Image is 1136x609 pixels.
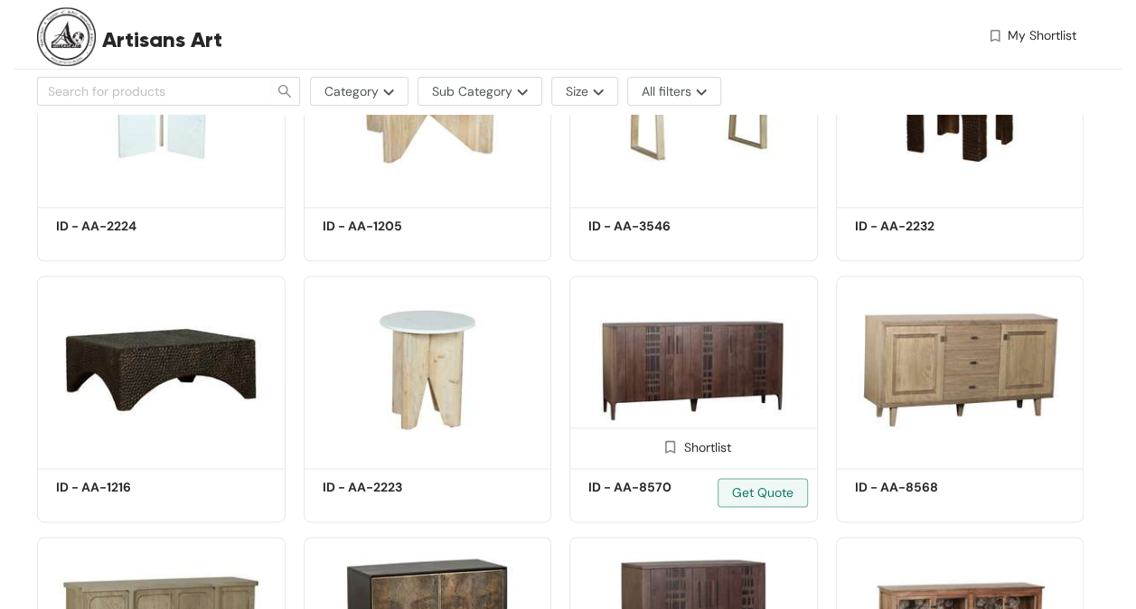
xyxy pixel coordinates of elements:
img: 9d0f5062-7ffd-440e-b0e2-8e6f0d81e992 [37,276,286,463]
img: more-options [691,89,707,96]
img: 695b83c7-71d4-479b-982e-3bcb9093e902 [836,276,1084,463]
button: Sizemore-options [551,77,618,106]
button: Get Quote [718,478,808,507]
span: Size [566,81,588,101]
h5: ID - AA-3546 [588,217,742,236]
span: Category [324,81,379,101]
span: Artisans Art [102,23,222,56]
div: Shortlist [655,437,731,454]
button: Sub Categorymore-options [418,77,542,106]
button: Categorymore-options [310,77,408,106]
img: wishlist [987,26,1003,45]
span: My Shortlist [1008,26,1076,45]
img: Shortlist [662,438,679,455]
h5: ID - AA-2223 [323,478,476,497]
h5: ID - AA-2224 [56,217,210,236]
h5: ID - AA-1205 [323,217,476,236]
button: search [271,77,300,106]
h5: ID - AA-2232 [855,217,1009,236]
img: Buyer Portal [37,7,96,66]
img: more-options [588,89,604,96]
img: more-options [379,89,394,96]
h5: ID - AA-8570 [588,478,742,497]
img: 1becc282-b4cd-4348-817f-3ab227fc04a8 [304,276,552,463]
button: All filtersmore-options [627,77,721,106]
span: Sub Category [432,81,512,101]
input: Search for products [48,81,247,101]
img: more-options [512,89,528,96]
span: Get Quote [732,483,793,502]
h5: ID - AA-8568 [855,478,1009,497]
span: search [271,84,299,98]
h5: ID - AA-1216 [56,478,210,497]
span: All filters [642,81,691,101]
img: 2b0f3837-c42d-4c6a-bbb8-e72b7c57a67e [569,276,818,463]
